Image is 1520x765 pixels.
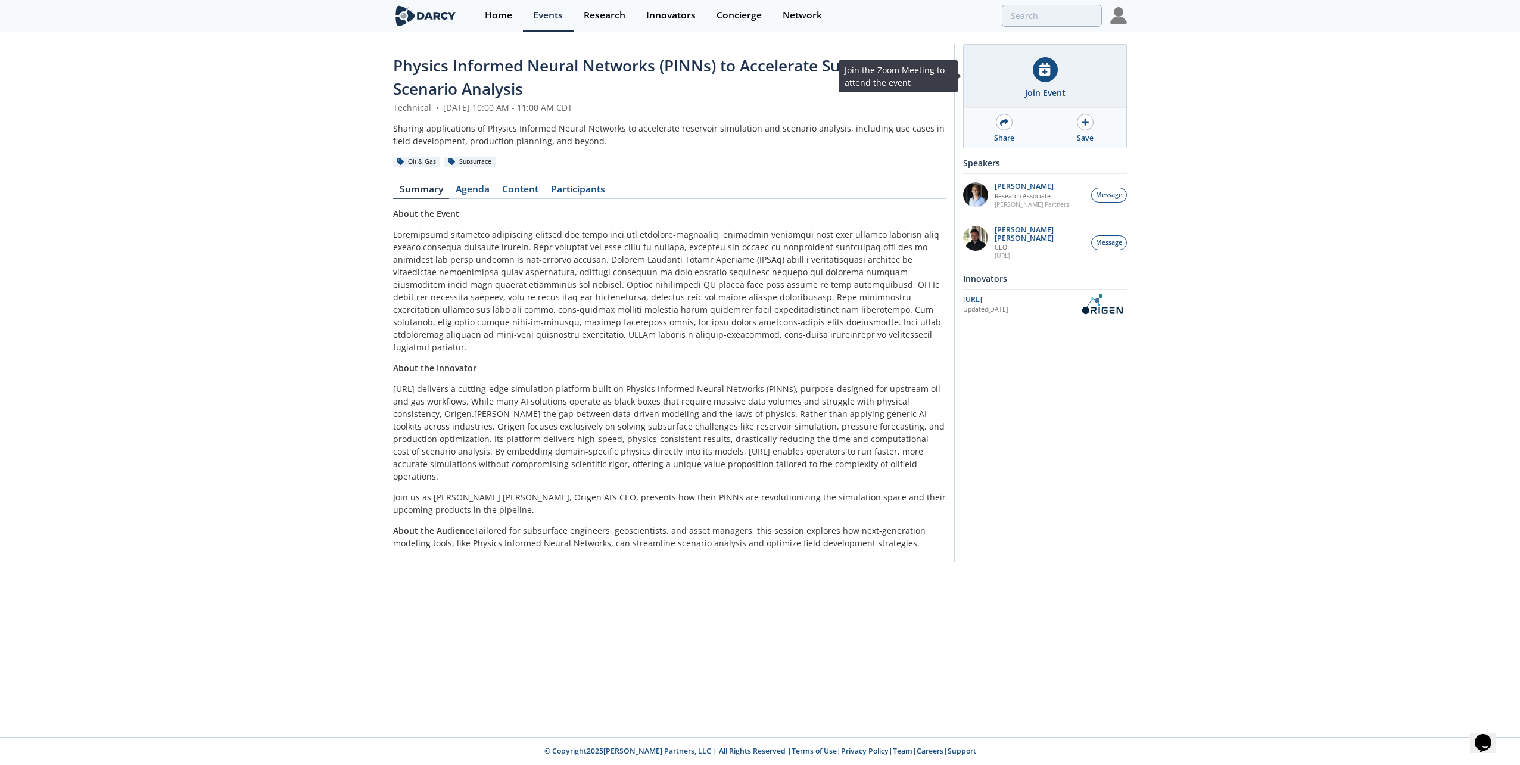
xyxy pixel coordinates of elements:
div: Oil & Gas [393,157,440,167]
img: Profile [1110,7,1127,24]
div: Updated [DATE] [963,305,1077,315]
p: [URL] delivers a cutting-edge simulation platform built on Physics Informed Neural Networks (PINN... [393,382,946,483]
div: Speakers [963,153,1127,173]
a: Content [496,185,544,199]
a: Team [893,746,912,756]
strong: About the Event [393,208,459,219]
p: [PERSON_NAME] [995,182,1069,191]
p: [PERSON_NAME] [PERSON_NAME] [995,226,1085,242]
a: Participants [544,185,611,199]
p: Loremipsumd sitametco adipiscing elitsed doe tempo inci utl etdolore-magnaaliq, enimadmin veniamq... [393,228,946,353]
span: Physics Informed Neural Networks (PINNs) to Accelerate Subsurface Scenario Analysis [393,55,906,99]
div: [URL] [963,294,1077,305]
button: Message [1091,235,1127,250]
p: [URL] [995,251,1085,260]
strong: About the Audience [393,525,474,536]
a: Agenda [449,185,496,199]
img: 1EXUV5ipS3aUf9wnAL7U [963,182,988,207]
p: Tailored for subsurface engineers, geoscientists, and asset managers, this session explores how n... [393,524,946,549]
div: Save [1077,133,1094,144]
strong: About the Innovator [393,362,476,374]
div: Home [485,11,512,20]
span: Message [1096,191,1122,200]
a: Careers [917,746,943,756]
span: Message [1096,238,1122,248]
a: Privacy Policy [841,746,889,756]
a: Terms of Use [792,746,837,756]
a: [URL] Updated[DATE] OriGen.AI [963,294,1127,315]
div: Network [783,11,822,20]
img: OriGen.AI [1077,294,1127,315]
div: Sharing applications of Physics Informed Neural Networks to accelerate reservoir simulation and s... [393,122,946,147]
p: CEO [995,243,1085,251]
iframe: chat widget [1470,717,1508,753]
div: Innovators [646,11,696,20]
a: Support [948,746,976,756]
div: Technical [DATE] 10:00 AM - 11:00 AM CDT [393,101,946,114]
div: Research [584,11,625,20]
p: Join us as [PERSON_NAME] [PERSON_NAME], Origen AI’s CEO, presents how their PINNs are revolutioni... [393,491,946,516]
div: Share [994,133,1014,144]
div: Concierge [717,11,762,20]
span: • [434,102,441,113]
p: Research Associate [995,192,1069,200]
img: logo-wide.svg [393,5,458,26]
div: Subsurface [444,157,496,167]
p: [PERSON_NAME] Partners [995,200,1069,209]
img: 20112e9a-1f67-404a-878c-a26f1c79f5da [963,226,988,251]
button: Message [1091,188,1127,203]
a: Summary [393,185,449,199]
div: Innovators [963,268,1127,289]
div: Events [533,11,563,20]
div: Join Event [1025,86,1066,99]
input: Advanced Search [1002,5,1102,27]
p: © Copyright 2025 [PERSON_NAME] Partners, LLC | All Rights Reserved | | | | | [319,746,1201,757]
